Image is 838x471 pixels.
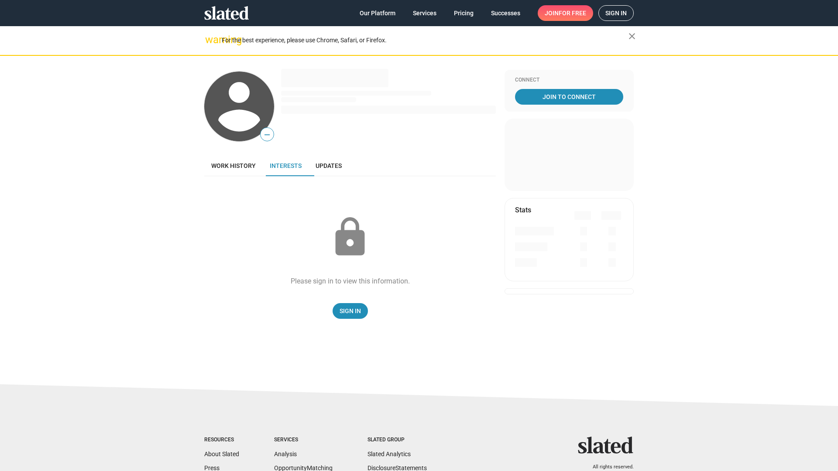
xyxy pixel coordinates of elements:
[367,437,427,444] div: Slated Group
[222,34,628,46] div: For the best experience, please use Chrome, Safari, or Firefox.
[274,451,297,457] a: Analysis
[515,89,623,105] a: Join To Connect
[328,215,372,259] mat-icon: lock
[204,451,239,457] a: About Slated
[291,276,410,286] div: Please sign in to view this information.
[270,162,302,169] span: Interests
[261,129,274,140] span: —
[211,162,256,169] span: Work history
[598,5,634,21] a: Sign in
[367,451,411,457] a: Slated Analytics
[484,5,527,21] a: Successes
[447,5,481,21] a: Pricing
[274,437,333,444] div: Services
[559,5,586,21] span: for free
[413,5,436,21] span: Services
[515,205,531,215] mat-card-title: Stats
[406,5,443,21] a: Services
[316,162,342,169] span: Updates
[205,34,216,45] mat-icon: warning
[538,5,593,21] a: Joinfor free
[627,31,637,41] mat-icon: close
[353,5,402,21] a: Our Platform
[204,155,263,176] a: Work history
[454,5,474,21] span: Pricing
[491,5,520,21] span: Successes
[204,437,239,444] div: Resources
[333,303,368,319] a: Sign In
[309,155,349,176] a: Updates
[545,5,586,21] span: Join
[517,89,622,105] span: Join To Connect
[515,77,623,84] div: Connect
[605,6,627,20] span: Sign in
[340,303,361,319] span: Sign In
[360,5,395,21] span: Our Platform
[263,155,309,176] a: Interests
